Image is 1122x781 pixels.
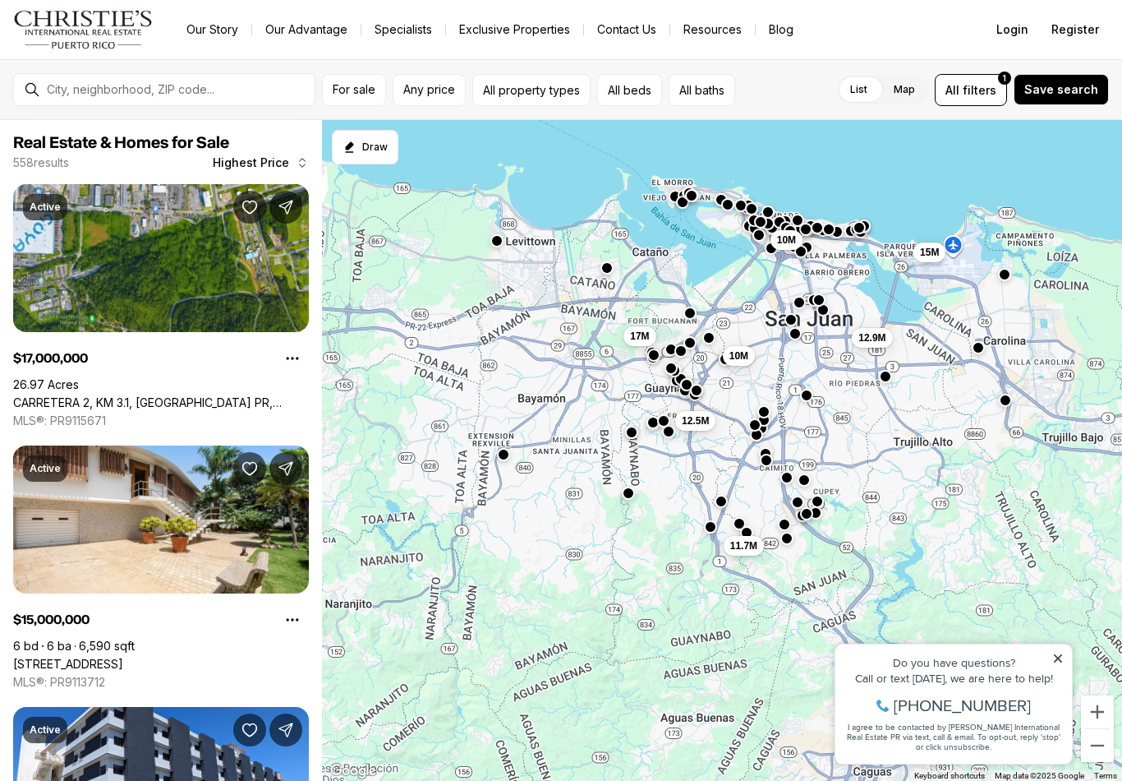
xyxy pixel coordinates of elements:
[322,74,386,106] button: For sale
[1051,23,1099,36] span: Register
[1081,696,1114,728] button: Zoom in
[233,452,266,485] button: Save Property: 20 AMAPOLA ST
[670,18,755,41] a: Resources
[881,75,928,104] label: Map
[276,603,309,636] button: Property options
[724,536,764,556] button: 11.7M
[858,331,885,344] span: 12.9M
[1094,771,1117,780] a: Terms (opens in new tab)
[213,156,289,169] span: Highest Price
[13,156,69,169] p: 558 results
[729,349,748,362] span: 10M
[1014,74,1109,105] button: Save search
[30,723,61,737] p: Active
[393,74,466,106] button: Any price
[269,452,302,485] button: Share Property
[963,81,996,99] span: filters
[333,83,375,96] span: For sale
[682,414,709,427] span: 12.5M
[30,201,61,214] p: Active
[173,18,251,41] a: Our Story
[837,75,881,104] label: List
[17,53,237,64] div: Call or text [DATE], we are here to help!
[276,342,309,375] button: Property options
[756,18,807,41] a: Blog
[723,345,755,365] button: 10M
[13,135,229,151] span: Real Estate & Homes for Sale
[361,18,445,41] a: Specialists
[996,23,1028,36] span: Login
[597,74,662,106] button: All beds
[1003,72,1006,85] span: 1
[986,13,1038,46] button: Login
[1081,729,1114,762] button: Zoom out
[446,18,583,41] a: Exclusive Properties
[770,230,802,250] button: 10M
[1042,13,1109,46] button: Register
[67,77,205,94] span: [PHONE_NUMBER]
[920,246,939,259] span: 15M
[13,395,309,410] a: CARRETERA 2, KM 3.1, BAYAMON PR, 00961
[233,714,266,746] button: Save Property: 602 BARBOSA AVE
[403,83,455,96] span: Any price
[584,18,669,41] button: Contact Us
[913,243,945,262] button: 15M
[945,81,959,99] span: All
[269,714,302,746] button: Share Property
[269,191,302,224] button: Share Property
[777,233,796,247] span: 10M
[472,74,591,106] button: All property types
[675,410,715,430] button: 12.5M
[13,10,154,49] img: logo
[332,130,398,164] button: Start drawing
[995,771,1084,780] span: Map data ©2025 Google
[730,539,757,552] span: 11.7M
[669,74,735,106] button: All baths
[13,657,123,672] a: 20 AMAPOLA ST, CAROLINA PR, 00979
[252,18,361,41] a: Our Advantage
[852,328,892,348] button: 12.9M
[630,329,649,342] span: 17M
[623,326,655,345] button: 17M
[203,146,319,179] button: Highest Price
[1024,83,1098,96] span: Save search
[233,191,266,224] button: Save Property: CARRETERA 2, KM 3.1
[17,37,237,49] div: Do you have questions?
[21,101,234,132] span: I agree to be contacted by [PERSON_NAME] International Real Estate PR via text, call & email. To ...
[935,74,1007,106] button: Allfilters1
[30,462,61,475] p: Active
